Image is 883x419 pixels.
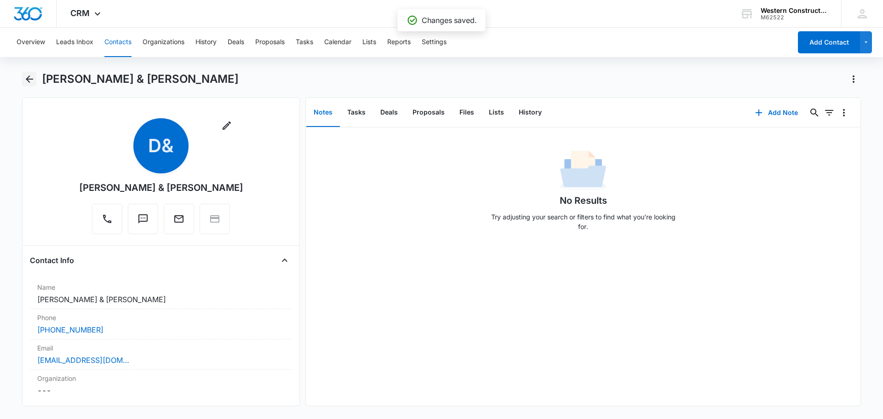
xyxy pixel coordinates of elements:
[30,339,292,370] div: Email[EMAIL_ADDRESS][DOMAIN_NAME]
[37,343,285,353] label: Email
[133,118,189,173] span: D&
[30,309,292,339] div: Phone[PHONE_NUMBER]
[195,28,217,57] button: History
[255,28,285,57] button: Proposals
[70,8,90,18] span: CRM
[56,28,93,57] button: Leads Inbox
[422,28,447,57] button: Settings
[42,72,239,86] h1: [PERSON_NAME] & [PERSON_NAME]
[405,98,452,127] button: Proposals
[37,403,285,413] label: Address
[306,98,340,127] button: Notes
[761,7,828,14] div: account name
[387,28,411,57] button: Reports
[128,204,158,234] button: Text
[340,98,373,127] button: Tasks
[324,28,351,57] button: Calendar
[846,72,861,86] button: Actions
[37,373,285,383] label: Organization
[37,282,285,292] label: Name
[822,105,837,120] button: Filters
[37,385,285,396] dd: ---
[37,294,285,305] dd: [PERSON_NAME] & [PERSON_NAME]
[30,255,74,266] h4: Contact Info
[37,324,103,335] a: [PHONE_NUMBER]
[560,194,607,207] h1: No Results
[746,102,807,124] button: Add Note
[837,105,851,120] button: Overflow Menu
[37,355,129,366] a: [EMAIL_ADDRESS][DOMAIN_NAME]
[92,204,122,234] button: Call
[807,105,822,120] button: Search...
[143,28,184,57] button: Organizations
[30,370,292,400] div: Organization---
[362,28,376,57] button: Lists
[511,98,549,127] button: History
[92,218,122,226] a: Call
[798,31,860,53] button: Add Contact
[104,28,132,57] button: Contacts
[30,279,292,309] div: Name[PERSON_NAME] & [PERSON_NAME]
[228,28,244,57] button: Deals
[560,148,606,194] img: No Data
[452,98,482,127] button: Files
[164,204,194,234] button: Email
[482,98,511,127] button: Lists
[296,28,313,57] button: Tasks
[487,212,680,231] p: Try adjusting your search or filters to find what you’re looking for.
[128,218,158,226] a: Text
[422,15,476,26] p: Changes saved.
[277,253,292,268] button: Close
[37,313,285,322] label: Phone
[79,181,243,195] div: [PERSON_NAME] & [PERSON_NAME]
[17,28,45,57] button: Overview
[761,14,828,21] div: account id
[164,218,194,226] a: Email
[22,72,36,86] button: Back
[373,98,405,127] button: Deals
